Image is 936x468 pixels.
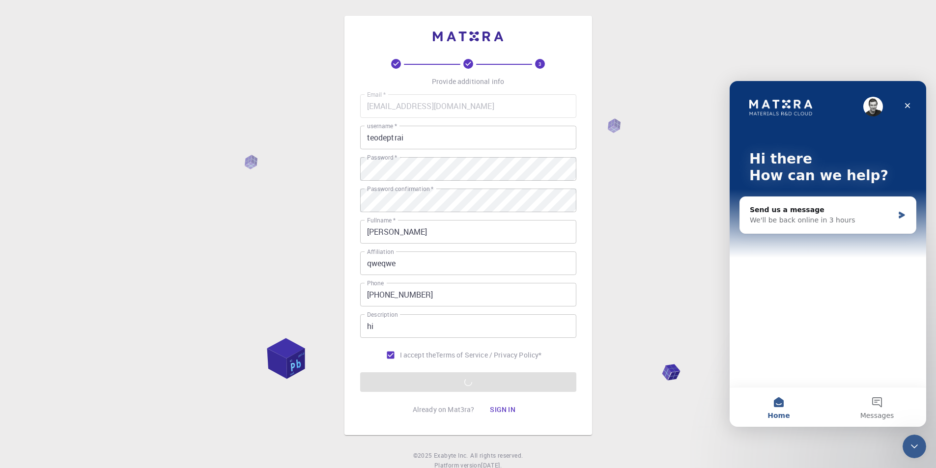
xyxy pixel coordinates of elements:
[903,435,926,458] iframe: Intercom live chat
[432,77,504,86] p: Provide additional info
[400,350,436,360] span: I accept the
[436,350,541,360] a: Terms of Service / Privacy Policy*
[413,451,434,461] span: © 2025
[367,90,386,99] label: Email
[367,248,394,256] label: Affiliation
[436,350,541,360] p: Terms of Service / Privacy Policy *
[482,400,523,419] button: Sign in
[367,122,397,130] label: username
[367,216,396,224] label: Fullname
[367,279,384,287] label: Phone
[367,153,397,162] label: Password
[730,81,926,427] iframe: Intercom live chat
[539,60,541,67] text: 3
[367,185,433,193] label: Password confirmation
[470,451,523,461] span: All rights reserved.
[367,310,398,319] label: Description
[413,405,475,414] p: Already on Mat3ra?
[434,451,468,461] a: Exabyte Inc.
[434,451,468,459] span: Exabyte Inc.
